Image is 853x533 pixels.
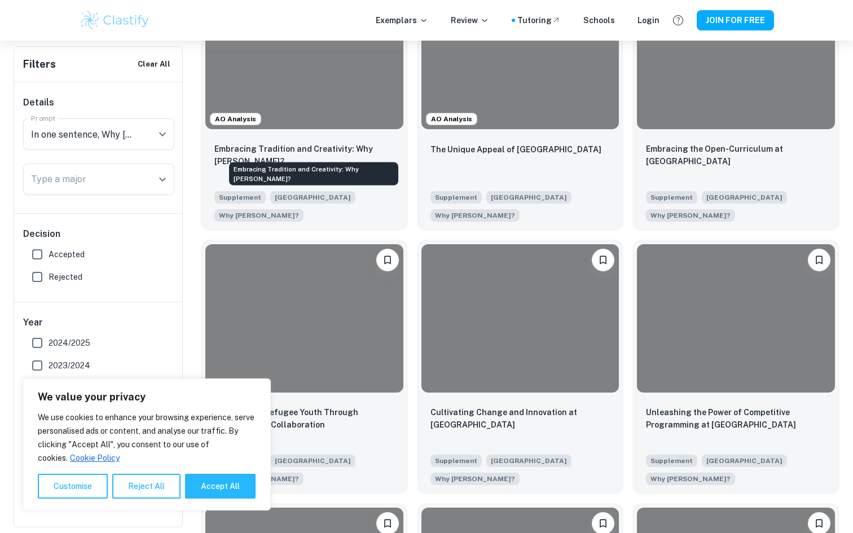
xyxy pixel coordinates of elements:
div: Embracing Tradition and Creativity: Why [PERSON_NAME]? [229,162,398,186]
a: Cookie Policy [69,453,120,463]
button: Customise [38,474,108,499]
button: Open [155,171,170,187]
span: Why [PERSON_NAME]? [650,474,731,484]
span: 2023/2024 [49,359,90,372]
span: Supplement [646,455,697,467]
span: [GEOGRAPHIC_DATA] [486,455,571,467]
a: Tutoring [517,14,561,27]
span: Why [PERSON_NAME]? [219,210,299,221]
h6: Filters [23,56,56,72]
h6: Year [23,316,174,329]
span: In one sentence, Why Brown? [430,472,520,485]
button: Please log in to bookmark exemplars [808,249,830,271]
button: Please log in to bookmark exemplars [376,249,399,271]
span: AO Analysis [210,114,261,124]
a: Please log in to bookmark exemplarsCultivating Change and Innovation at Brown UniversitySupplemen... [417,240,624,494]
h6: Decision [23,227,174,241]
h6: Details [23,96,174,109]
span: Supplement [430,191,482,204]
span: Supplement [646,191,697,204]
span: [GEOGRAPHIC_DATA] [702,191,787,204]
p: Exemplars [376,14,428,27]
span: In one sentence, Why Brown? [430,208,520,222]
span: Why [PERSON_NAME]? [435,210,515,221]
a: Schools [583,14,615,27]
p: Unleashing the Power of Competitive Programming at Brown University [646,406,826,431]
label: Prompt [31,113,56,123]
span: 2024/2025 [49,337,90,349]
button: Please log in to bookmark exemplars [592,249,614,271]
a: Login [637,14,659,27]
button: Open [155,126,170,142]
p: Review [451,14,489,27]
span: AO Analysis [426,114,477,124]
span: Supplement [430,455,482,467]
p: Empowering Refugee Youth Through Advocacy and Collaboration [214,406,394,431]
span: Rejected [49,271,82,283]
a: Please log in to bookmark exemplarsEmpowering Refugee Youth Through Advocacy and CollaborationSup... [201,240,408,494]
p: We use cookies to enhance your browsing experience, serve personalised ads or content, and analys... [38,411,256,465]
p: We value your privacy [38,390,256,404]
button: JOIN FOR FREE [697,10,774,30]
span: Why [PERSON_NAME]? [435,474,515,484]
span: In one sentence, Why Brown? [214,208,304,222]
span: Supplement [214,191,266,204]
p: The Unique Appeal of Brown University [430,143,601,156]
button: Help and Feedback [669,11,688,30]
button: Clear All [135,56,173,73]
a: Please log in to bookmark exemplarsUnleashing the Power of Competitive Programming at Brown Unive... [632,240,839,494]
span: [GEOGRAPHIC_DATA] [270,191,355,204]
img: Clastify logo [79,9,151,32]
span: Accepted [49,248,85,261]
button: Accept All [185,474,256,499]
p: Embracing Tradition and Creativity: Why Brown? [214,143,394,168]
span: [GEOGRAPHIC_DATA] [486,191,571,204]
span: [GEOGRAPHIC_DATA] [270,455,355,467]
span: Why [PERSON_NAME]? [650,210,731,221]
span: In one sentence, Why Brown? [646,472,735,485]
span: [GEOGRAPHIC_DATA] [702,455,787,467]
p: Cultivating Change and Innovation at Brown University [430,406,610,431]
p: Embracing the Open-Curriculum at Brown University [646,143,826,168]
button: Reject All [112,474,181,499]
span: In one sentence, Why Brown? [646,208,735,222]
div: We value your privacy [23,378,271,510]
